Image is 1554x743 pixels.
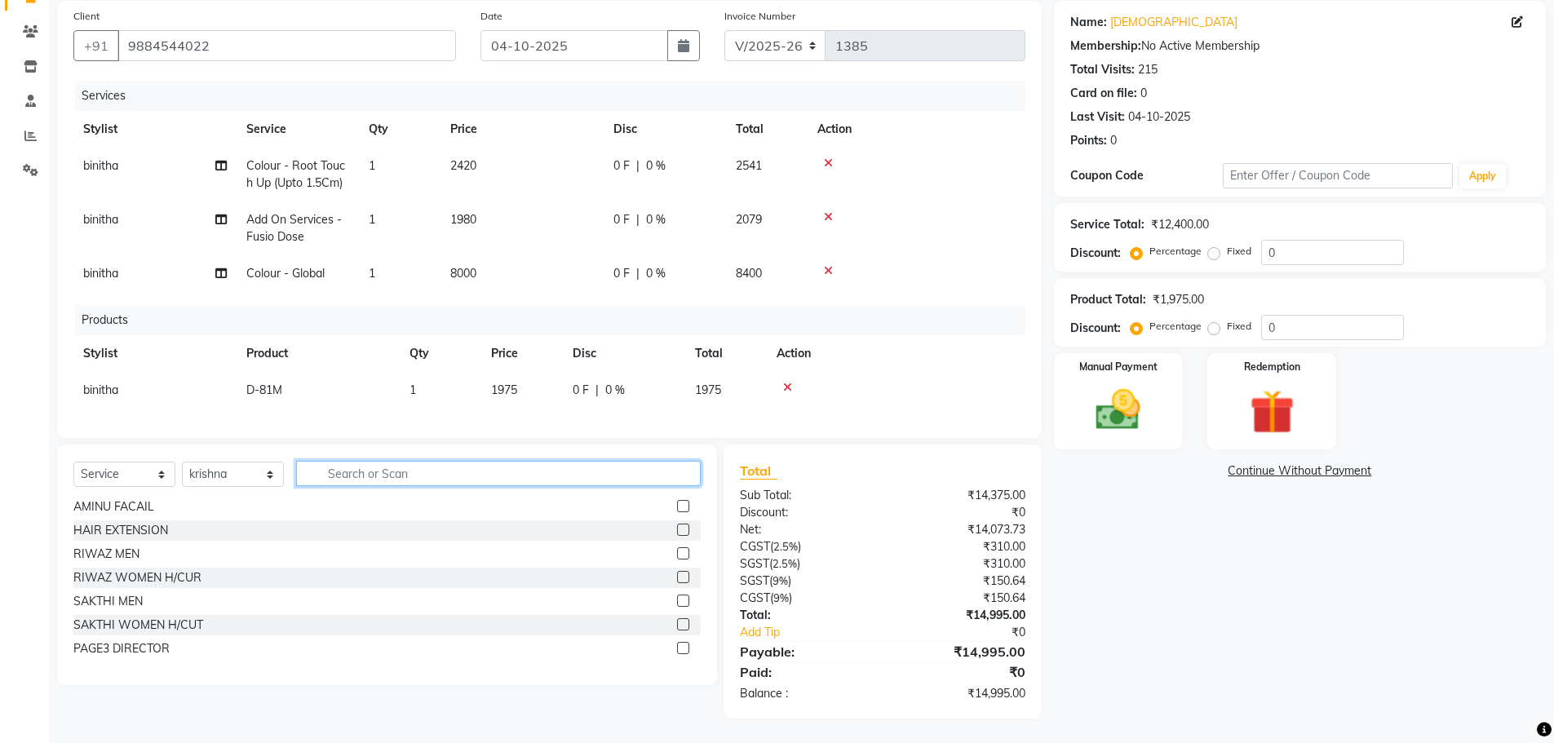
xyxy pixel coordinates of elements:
[246,212,342,244] span: Add On Services - Fusio Dose
[1070,108,1125,126] div: Last Visit:
[740,462,777,480] span: Total
[73,569,201,586] div: RIWAZ WOMEN H/CUR
[359,111,441,148] th: Qty
[237,335,400,372] th: Product
[883,662,1038,682] div: ₹0
[1070,38,1141,55] div: Membership:
[613,211,630,228] span: 0 F
[450,158,476,173] span: 2420
[740,539,770,554] span: CGST
[83,212,118,227] span: binitha
[685,335,767,372] th: Total
[369,158,375,173] span: 1
[883,590,1038,607] div: ₹150.64
[117,30,456,61] input: Search by Name/Mobile/Email/Code
[73,617,203,634] div: SAKTHI WOMEN H/CUT
[740,590,770,605] span: CGST
[246,383,282,397] span: D-81M
[636,157,640,175] span: |
[595,382,599,399] span: |
[73,335,237,372] th: Stylist
[883,573,1038,590] div: ₹150.64
[728,504,883,521] div: Discount:
[1227,244,1251,259] label: Fixed
[1070,291,1146,308] div: Product Total:
[1082,384,1154,436] img: _cash.svg
[1223,163,1453,188] input: Enter Offer / Coupon Code
[728,662,883,682] div: Paid:
[83,383,118,397] span: binitha
[883,538,1038,555] div: ₹310.00
[246,266,325,281] span: Colour - Global
[909,624,1038,641] div: ₹0
[605,382,625,399] span: 0 %
[1138,61,1158,78] div: 215
[1070,216,1144,233] div: Service Total:
[636,211,640,228] span: |
[410,383,416,397] span: 1
[73,498,154,515] div: AMINU FACAIL
[369,212,375,227] span: 1
[73,546,139,563] div: RIWAZ MEN
[646,265,666,282] span: 0 %
[73,30,119,61] button: +91
[1070,14,1107,31] div: Name:
[73,111,237,148] th: Stylist
[450,266,476,281] span: 8000
[728,590,883,607] div: ( )
[883,487,1038,504] div: ₹14,375.00
[480,9,503,24] label: Date
[740,573,769,588] span: SGST
[1149,244,1202,259] label: Percentage
[883,607,1038,624] div: ₹14,995.00
[773,557,797,570] span: 2.5%
[636,265,640,282] span: |
[1153,291,1204,308] div: ₹1,975.00
[728,487,883,504] div: Sub Total:
[736,266,762,281] span: 8400
[646,211,666,228] span: 0 %
[773,540,798,553] span: 2.5%
[724,9,795,24] label: Invoice Number
[1140,85,1147,102] div: 0
[736,158,762,173] span: 2541
[883,685,1038,702] div: ₹14,995.00
[646,157,666,175] span: 0 %
[613,265,630,282] span: 0 F
[808,111,1025,148] th: Action
[83,158,118,173] span: binitha
[296,461,701,486] input: Search or Scan
[695,383,721,397] span: 1975
[1057,462,1543,480] a: Continue Without Payment
[450,212,476,227] span: 1980
[728,521,883,538] div: Net:
[728,624,908,641] a: Add Tip
[740,556,769,571] span: SGST
[1459,164,1506,188] button: Apply
[767,335,1025,372] th: Action
[728,642,883,661] div: Payable:
[481,335,563,372] th: Price
[1070,320,1121,337] div: Discount:
[369,266,375,281] span: 1
[1070,132,1107,149] div: Points:
[73,640,170,657] div: PAGE3 DIRECTOR
[1110,132,1117,149] div: 0
[563,335,685,372] th: Disc
[883,555,1038,573] div: ₹310.00
[83,266,118,281] span: binitha
[75,305,1038,335] div: Products
[1070,245,1121,262] div: Discount:
[491,383,517,397] span: 1975
[883,642,1038,661] div: ₹14,995.00
[1070,167,1224,184] div: Coupon Code
[773,574,788,587] span: 9%
[604,111,726,148] th: Disc
[726,111,808,148] th: Total
[728,538,883,555] div: ( )
[73,522,168,539] div: HAIR EXTENSION
[1070,38,1530,55] div: No Active Membership
[1110,14,1237,31] a: [DEMOGRAPHIC_DATA]
[1149,319,1202,334] label: Percentage
[1227,319,1251,334] label: Fixed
